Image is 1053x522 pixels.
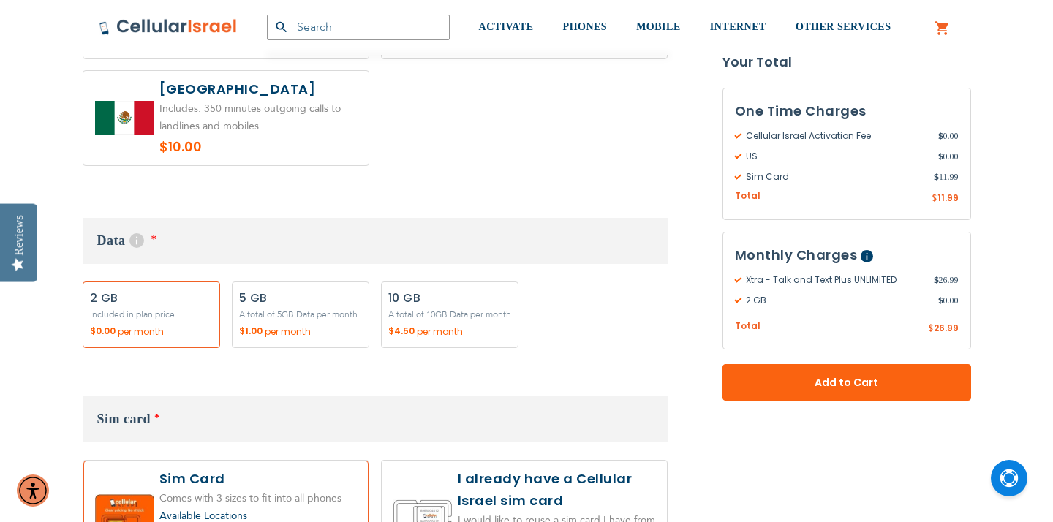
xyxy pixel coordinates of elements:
[12,215,26,255] div: Reviews
[938,129,943,143] span: $
[267,15,450,40] input: Search
[938,129,959,143] span: 0.00
[722,364,971,401] button: Add to Cart
[735,273,934,287] span: Xtra - Talk and Text Plus UNLIMITED
[735,150,938,163] span: US
[938,150,943,163] span: $
[479,21,534,32] span: ACTIVATE
[735,170,934,184] span: Sim Card
[735,129,938,143] span: Cellular Israel Activation Fee
[97,412,151,426] span: Sim card
[934,170,959,184] span: 11.99
[710,21,766,32] span: INTERNET
[735,246,858,264] span: Monthly Charges
[937,192,959,204] span: 11.99
[17,474,49,507] div: Accessibility Menu
[771,375,923,390] span: Add to Cart
[129,233,144,248] span: Help
[563,21,608,32] span: PHONES
[796,21,891,32] span: OTHER SERVICES
[861,250,873,262] span: Help
[735,294,938,307] span: 2 GB
[636,21,681,32] span: MOBILE
[938,294,943,307] span: $
[938,150,959,163] span: 0.00
[735,189,760,203] span: Total
[938,294,959,307] span: 0.00
[934,273,959,287] span: 26.99
[735,100,959,122] h3: One Time Charges
[928,322,934,336] span: $
[932,192,937,205] span: $
[83,218,668,264] h3: Data
[735,319,760,333] span: Total
[934,322,959,334] span: 26.99
[934,170,939,184] span: $
[722,51,971,73] strong: Your Total
[99,18,238,36] img: Cellular Israel Logo
[934,273,939,287] span: $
